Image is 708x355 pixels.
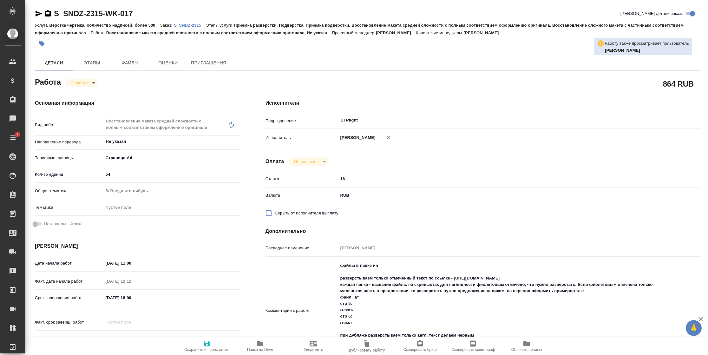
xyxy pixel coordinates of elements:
p: S_SNDZ-2315 [174,23,206,28]
p: Направление перевода [35,139,103,145]
p: Подразделение [265,118,338,124]
p: Восстановление макета средней сложности с полным соответствием оформлению оригинала, Не указан [106,30,332,35]
button: Сохранить и пересчитать [180,337,233,355]
button: Скопировать ссылку для ЯМессенджера [35,10,43,17]
span: [PERSON_NAME] детали заказа [620,10,684,17]
p: Вид работ [35,122,103,128]
p: Ставка [265,176,338,182]
button: В работе [69,80,90,86]
button: Скопировать бриф [393,337,447,355]
p: Последнее изменение [265,245,338,251]
p: Общая тематика [35,188,103,194]
span: Дублировать работу [349,348,385,352]
p: Срок завершения услуги [35,336,103,342]
p: Срок завершения работ [35,295,103,301]
div: RUB [338,190,665,201]
div: Пустое поле [103,202,240,213]
input: ✎ Введи что-нибудь [103,334,159,343]
button: 🙏 [686,320,702,336]
button: Скопировать ссылку [44,10,52,17]
span: Сохранить и пересчитать [184,347,229,352]
span: Уведомить [304,347,323,352]
p: Работу также просматривает пользователь [605,40,689,47]
button: Дублировать работу [340,337,393,355]
input: Пустое поле [103,318,159,327]
button: Open [237,141,238,142]
p: Приемка разверстки, Подверстка, Приемка подверстки, Восстановление макета средней сложности с пол... [35,23,684,35]
button: Скопировать мини-бриф [447,337,500,355]
p: Этапы услуги [206,23,234,28]
h4: Исполнители [265,99,701,107]
span: Файлы [115,59,145,67]
span: Приглашения [191,59,226,67]
div: ✎ Введи что-нибудь [103,186,240,196]
p: Верстка чертежа. Количество надписей: более 500 [49,23,160,28]
span: Скопировать бриф [403,347,436,352]
p: Кол-во единиц [35,171,103,178]
a: 7 [2,130,24,146]
button: Open [661,120,663,121]
span: Детали [39,59,69,67]
p: Тарифные единицы [35,155,103,161]
p: Тематика [35,204,103,211]
input: ✎ Введи что-нибудь [103,293,159,302]
button: Уведомить [287,337,340,355]
p: [PERSON_NAME] [338,135,376,141]
span: Скрыть от исполнителя выплату [275,210,338,216]
b: [PERSON_NAME] [605,48,640,53]
span: Этапы [77,59,107,67]
input: ✎ Введи что-нибудь [103,259,159,268]
button: Папка на Drive [233,337,287,355]
p: Исполнитель [265,135,338,141]
div: Пустое поле [106,204,233,211]
input: Пустое поле [103,277,159,286]
p: Сархатов Руслан [605,47,689,54]
p: Валюта [265,192,338,199]
h4: Дополнительно [265,227,701,235]
h2: Работа [35,76,61,87]
div: В работе [289,157,328,166]
p: Работа [91,30,106,35]
span: Папка на Drive [247,347,273,352]
div: В работе [66,79,97,87]
input: ✎ Введи что-нибудь [338,174,665,183]
p: Факт. срок заверш. работ [35,319,103,325]
p: Дата начала работ [35,260,103,266]
span: 7 [12,131,22,138]
h4: Оплата [265,158,284,165]
a: S_SNDZ-2315 [174,22,206,28]
button: Удалить исполнителя [382,130,396,144]
div: Страница А4 [103,153,240,163]
div: ✎ Введи что-нибудь [106,188,233,194]
span: Нотариальный заказ [44,221,84,227]
input: ✎ Введи что-нибудь [103,170,240,179]
span: Обновить файлы [511,347,542,352]
p: Клиентские менеджеры [416,30,464,35]
button: Не оплачена [292,159,320,164]
p: Заказ: [160,23,174,28]
h4: Основная информация [35,99,240,107]
p: Услуга [35,23,49,28]
p: Комментарий к работе [265,307,338,314]
p: Проектный менеджер [332,30,376,35]
p: Факт. дата начала работ [35,278,103,285]
a: S_SNDZ-2315-WK-017 [54,9,133,18]
input: Пустое поле [338,243,665,253]
button: Добавить тэг [35,36,49,50]
p: [PERSON_NAME] [464,30,504,35]
p: [PERSON_NAME] [376,30,416,35]
h4: [PERSON_NAME] [35,242,240,250]
h2: 864 RUB [663,78,694,89]
span: 🙏 [688,321,699,335]
button: Обновить файлы [500,337,553,355]
span: Скопировать мини-бриф [451,347,495,352]
span: Оценки [153,59,183,67]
